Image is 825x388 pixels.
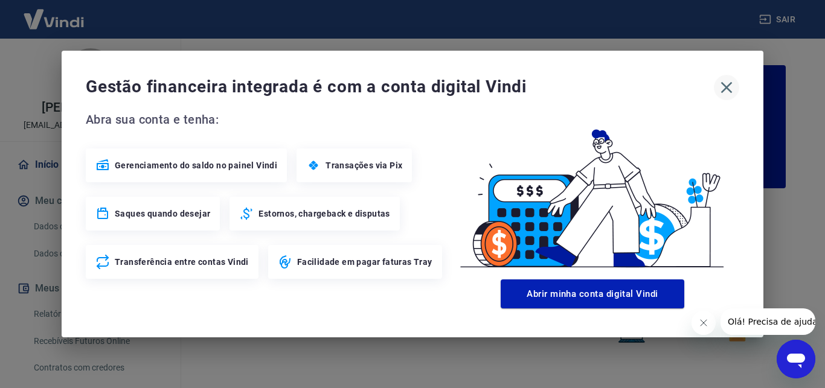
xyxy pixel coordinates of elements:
img: Good Billing [446,110,739,275]
span: Gerenciamento do saldo no painel Vindi [115,159,277,171]
span: Gestão financeira integrada é com a conta digital Vindi [86,75,714,99]
span: Estornos, chargeback e disputas [258,208,390,220]
button: Abrir minha conta digital Vindi [501,279,684,308]
iframe: Mensagem da empresa [721,308,815,335]
iframe: Botão para abrir a janela de mensagens [777,340,815,378]
span: Olá! Precisa de ajuda? [7,8,101,18]
span: Saques quando desejar [115,208,210,220]
span: Abra sua conta e tenha: [86,110,446,129]
span: Facilidade em pagar faturas Tray [297,256,432,268]
span: Transações via Pix [326,159,402,171]
span: Transferência entre contas Vindi [115,256,249,268]
iframe: Fechar mensagem [692,311,716,335]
